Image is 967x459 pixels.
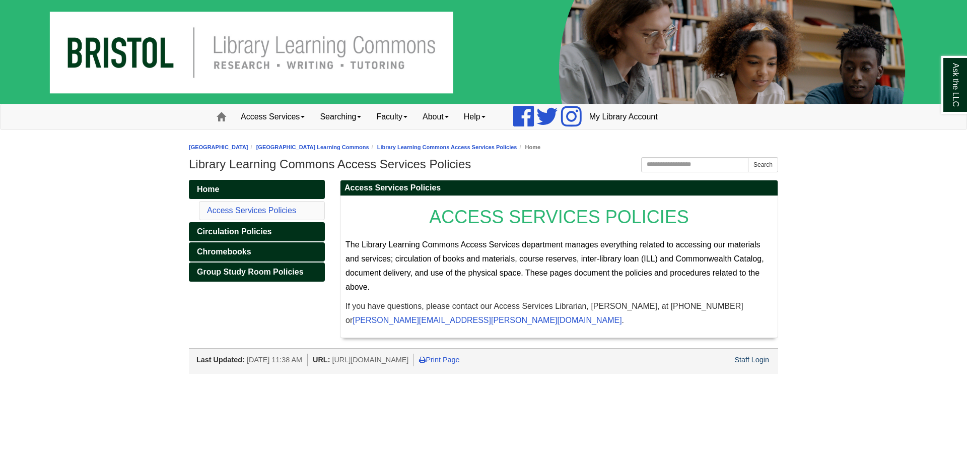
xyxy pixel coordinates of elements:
span: [URL][DOMAIN_NAME] [332,356,408,364]
span: Circulation Policies [197,227,271,236]
span: Home [197,185,219,193]
a: Home [189,180,325,199]
a: Access Services Policies [207,206,296,215]
span: URL: [313,356,330,364]
h2: Access Services Policies [340,180,778,196]
a: Access Services [233,104,312,129]
a: My Library Account [582,104,665,129]
li: Home [517,143,540,152]
nav: breadcrumb [189,143,778,152]
button: Search [748,157,778,172]
a: [GEOGRAPHIC_DATA] [189,144,248,150]
span: ACCESS SERVICES POLICIES [429,207,689,227]
a: [PERSON_NAME][EMAIL_ADDRESS][PERSON_NAME][DOMAIN_NAME] [353,316,621,324]
a: Chromebooks [189,242,325,261]
span: [DATE] 11:38 AM [247,356,302,364]
a: Library Learning Commons Access Services Policies [377,144,517,150]
a: Group Study Room Policies [189,263,325,282]
a: [GEOGRAPHIC_DATA] Learning Commons [256,144,369,150]
span: The Library Learning Commons Access Services department manages everything related to accessing o... [346,240,764,291]
i: Print Page [419,356,426,363]
a: Staff Login [734,356,769,364]
a: Faculty [369,104,415,129]
span: Last Updated: [196,356,245,364]
div: Guide Pages [189,180,325,282]
a: Print Page [419,356,459,364]
h1: Library Learning Commons Access Services Policies [189,157,778,171]
span: If you have questions, please contact our Access Services Librarian, [PERSON_NAME], at [PHONE_NUM... [346,302,743,324]
a: Searching [312,104,369,129]
span: Group Study Room Policies [197,268,304,276]
a: Help [456,104,493,129]
a: Circulation Policies [189,222,325,241]
span: Chromebooks [197,247,251,256]
a: About [415,104,456,129]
